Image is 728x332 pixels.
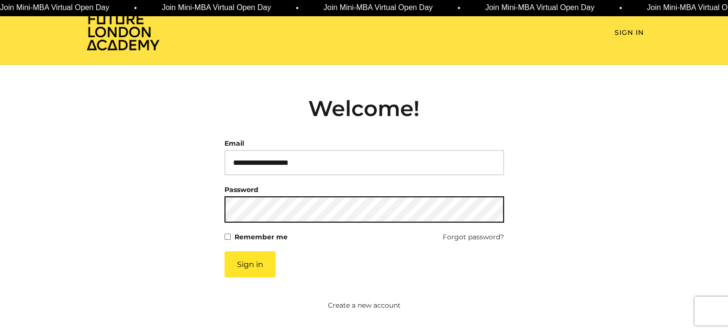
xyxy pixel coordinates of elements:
button: Sign in [224,251,276,278]
h2: Welcome! [224,96,504,121]
label: Password [224,183,258,196]
img: Home Page [85,12,161,51]
a: Sign In [615,28,644,38]
span: • [619,2,622,14]
a: Create a new account [178,300,550,311]
span: • [295,2,298,14]
label: Email [224,137,244,150]
span: • [134,2,136,14]
span: • [457,2,460,14]
label: Remember me [235,230,288,244]
a: Forgot password? [443,230,504,244]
